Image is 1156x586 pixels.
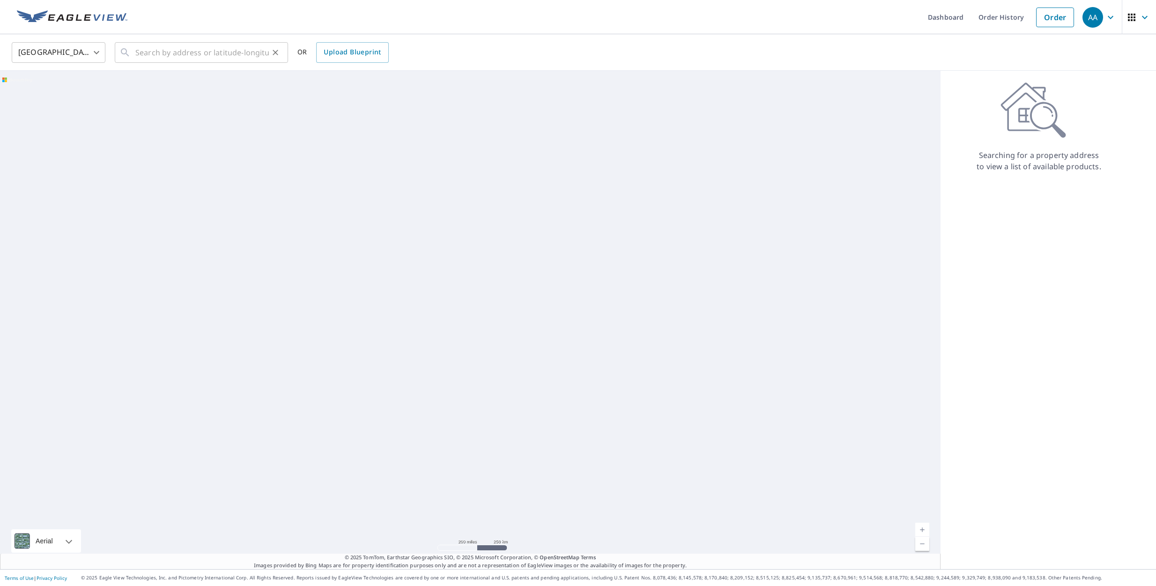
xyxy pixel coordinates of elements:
a: Order [1036,8,1074,27]
span: © 2025 TomTom, Earthstar Geographics SIO, © 2025 Microsoft Corporation, © [345,554,596,562]
button: Clear [269,46,282,59]
a: Privacy Policy [37,575,67,581]
span: Upload Blueprint [324,46,381,58]
a: Terms of Use [5,575,34,581]
input: Search by address or latitude-longitude [135,39,269,66]
a: Current Level 5, Zoom Out [915,537,929,551]
p: © 2025 Eagle View Technologies, Inc. and Pictometry International Corp. All Rights Reserved. Repo... [81,574,1151,581]
div: Aerial [33,529,56,553]
div: [GEOGRAPHIC_DATA] [12,39,105,66]
a: Terms [581,554,596,561]
div: Aerial [11,529,81,553]
p: Searching for a property address to view a list of available products. [976,150,1102,172]
p: | [5,575,67,581]
img: EV Logo [17,10,127,24]
div: OR [297,42,389,63]
div: AA [1082,7,1103,28]
a: Current Level 5, Zoom In [915,523,929,537]
a: Upload Blueprint [316,42,388,63]
a: OpenStreetMap [540,554,579,561]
